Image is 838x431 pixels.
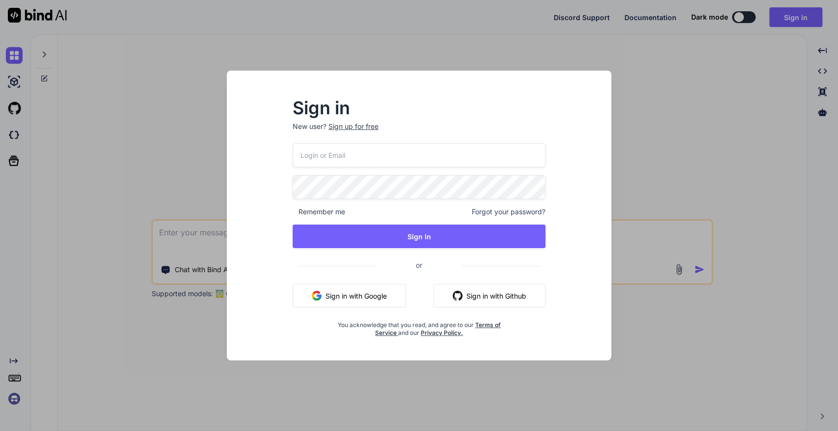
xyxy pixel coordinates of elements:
a: Terms of Service [375,321,501,336]
img: google [312,291,322,301]
p: New user? [293,122,546,143]
span: or [377,253,461,277]
span: Forgot your password? [472,207,545,217]
input: Login or Email [293,143,546,167]
button: Sign in with Github [433,284,545,307]
span: Remember me [293,207,345,217]
div: Sign up for free [328,122,378,131]
button: Sign In [293,225,546,248]
h2: Sign in [293,100,546,116]
img: github [453,291,462,301]
button: Sign in with Google [293,284,406,307]
a: Privacy Policy. [421,329,463,336]
div: You acknowledge that you read, and agree to our and our [335,315,504,337]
